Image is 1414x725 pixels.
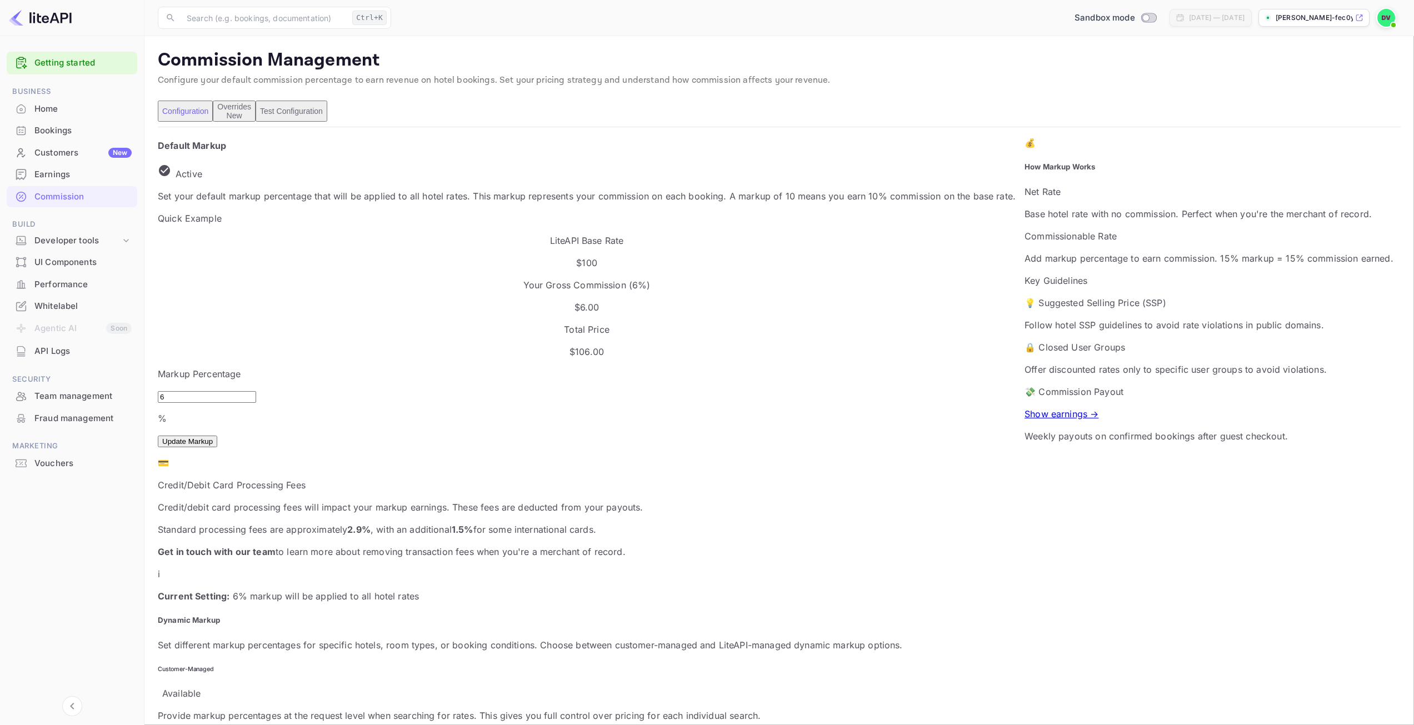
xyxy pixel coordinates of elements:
[158,256,1016,269] p: $100
[34,168,132,181] div: Earnings
[217,102,251,120] div: Overrides
[158,212,1016,225] p: Quick Example
[7,386,137,406] a: Team management
[158,478,1016,492] p: Credit/Debit Card Processing Fees
[34,147,132,159] div: Customers
[1025,363,1393,376] p: Offer discounted rates only to specific user groups to avoid violations.
[158,591,229,602] strong: Current Setting:
[1025,408,1098,419] a: Show earnings →
[34,345,132,358] div: API Logs
[34,103,132,116] div: Home
[1025,207,1393,221] p: Base hotel rate with no commission. Perfect when you're the merchant of record.
[7,296,137,317] div: Whitelabel
[9,9,72,27] img: LiteAPI logo
[108,148,132,158] div: New
[7,52,137,74] div: Getting started
[7,252,137,273] div: UI Components
[158,74,1401,87] p: Configure your default commission percentage to earn revenue on hotel bookings. Set your pricing ...
[7,252,137,272] a: UI Components
[7,274,137,294] a: Performance
[7,120,137,142] div: Bookings
[34,278,132,291] div: Performance
[7,86,137,98] span: Business
[1025,296,1393,309] p: 💡 Suggested Selling Price (SSP)
[34,390,132,403] div: Team management
[158,501,1016,514] p: Credit/debit card processing fees will impact your markup earnings. These fees are deducted from ...
[7,341,137,362] div: API Logs
[7,440,137,452] span: Marketing
[34,300,132,313] div: Whitelabel
[158,545,1016,558] p: to learn more about removing transaction fees when you're a merchant of record.
[7,296,137,316] a: Whitelabel
[158,615,1016,626] h5: Dynamic Markup
[1025,318,1393,332] p: Follow hotel SSP guidelines to avoid rate violations in public domains.
[7,373,137,386] span: Security
[158,367,1016,381] p: Markup Percentage
[158,456,1016,469] p: 💳
[7,142,137,164] div: CustomersNew
[7,142,137,163] a: CustomersNew
[1276,13,1353,23] p: [PERSON_NAME]-fec0y....
[158,49,1401,72] p: Commission Management
[7,408,137,428] a: Fraud management
[34,256,132,269] div: UI Components
[7,453,137,474] div: Vouchers
[62,696,82,716] button: Collapse navigation
[158,301,1016,314] p: $ 6.00
[158,546,276,557] strong: Get in touch with our team
[7,164,137,184] a: Earnings
[158,139,1016,152] h4: Default Markup
[158,638,1016,652] p: Set different markup percentages for specific hotels, room types, or booking conditions. Choose b...
[1377,9,1395,27] img: David Velasquez
[34,412,132,425] div: Fraud management
[347,524,371,535] strong: 2.9%
[256,101,327,122] button: Test Configuration
[1025,162,1393,173] h5: How Markup Works
[1025,136,1393,149] p: 💰
[7,164,137,186] div: Earnings
[158,436,217,447] button: Update Markup
[7,186,137,208] div: Commission
[7,386,137,407] div: Team management
[452,524,473,535] strong: 1.5%
[158,189,1016,203] p: Set your default markup percentage that will be applied to all hotel rates. This markup represent...
[1025,341,1393,354] p: 🔒 Closed User Groups
[1025,229,1393,243] p: Commissionable Rate
[158,391,256,403] input: 0
[1070,12,1161,24] div: Switch to Production mode
[34,457,132,470] div: Vouchers
[158,709,1016,722] p: Provide markup percentages at the request level when searching for rates. This gives you full con...
[34,57,132,69] a: Getting started
[158,412,1016,425] p: %
[1075,12,1135,24] span: Sandbox mode
[34,124,132,137] div: Bookings
[158,567,1016,581] p: i
[7,120,137,141] a: Bookings
[7,98,137,120] div: Home
[158,345,1016,358] p: $ 106.00
[171,168,207,179] span: Active
[158,523,1016,536] p: Standard processing fees are approximately , with an additional for some international cards.
[1025,185,1393,198] p: Net Rate
[1025,429,1393,443] p: Weekly payouts on confirmed bookings after guest checkout.
[1189,13,1245,23] div: [DATE] — [DATE]
[1025,252,1393,265] p: Add markup percentage to earn commission. 15% markup = 15% commission earned.
[7,274,137,296] div: Performance
[180,7,348,29] input: Search (e.g. bookings, documentation)
[158,666,1016,673] h6: Customer-Managed
[7,408,137,429] div: Fraud management
[1025,385,1393,398] p: 💸 Commission Payout
[7,98,137,119] a: Home
[158,278,1016,292] p: Your Gross Commission ( 6 %)
[7,341,137,361] a: API Logs
[34,191,132,203] div: Commission
[158,323,1016,336] p: Total Price
[158,234,1016,247] p: LiteAPI Base Rate
[1025,274,1393,287] p: Key Guidelines
[7,231,137,251] div: Developer tools
[158,101,213,122] button: Configuration
[34,234,121,247] div: Developer tools
[158,688,205,699] span: Available
[352,11,387,25] div: Ctrl+K
[158,589,1016,603] p: 6 % markup will be applied to all hotel rates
